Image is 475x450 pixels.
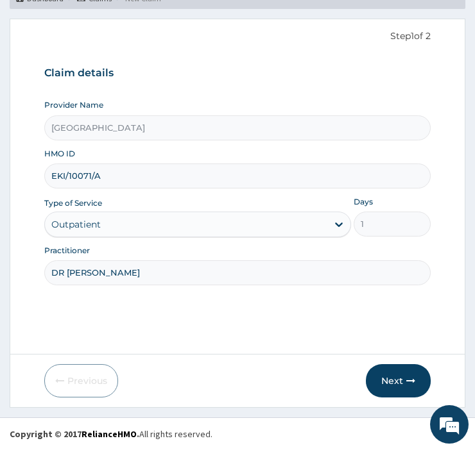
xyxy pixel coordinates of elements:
[10,428,139,440] strong: Copyright © 2017 .
[44,163,431,188] input: Enter HMO ID
[44,99,103,110] label: Provider Name
[44,29,431,44] p: Step 1 of 2
[366,364,431,397] button: Next
[354,196,373,207] label: Days
[24,64,52,96] img: d_794563401_company_1708531726252_794563401
[44,364,118,397] button: Previous
[44,245,90,256] label: Practitioner
[211,6,241,37] div: Minimize live chat window
[44,148,75,159] label: HMO ID
[51,218,101,231] div: Outpatient
[74,140,177,270] span: We're online!
[44,197,102,208] label: Type of Service
[44,260,431,285] input: Enter Name
[6,308,245,353] textarea: Type your message and hit 'Enter'
[82,428,137,440] a: RelianceHMO
[67,72,216,88] div: Chat with us now
[44,66,431,80] h3: Claim details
